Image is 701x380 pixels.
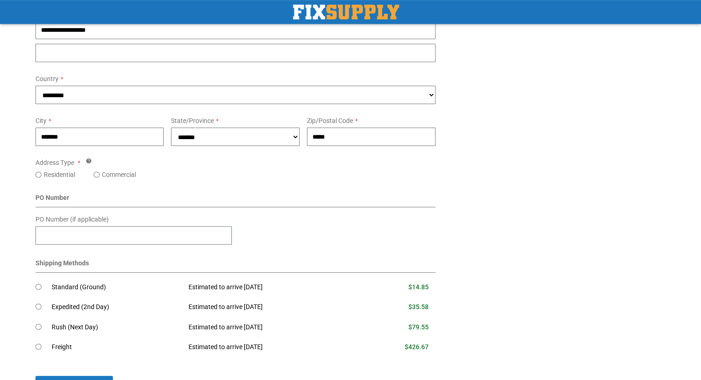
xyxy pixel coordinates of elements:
td: Freight [52,337,182,357]
span: $14.85 [408,283,429,291]
a: store logo [293,5,399,19]
td: Standard (Ground) [52,277,182,298]
span: PO Number (if applicable) [35,216,109,223]
img: Fix Industrial Supply [293,5,399,19]
span: State/Province [171,117,214,124]
span: $79.55 [408,323,429,331]
td: Estimated to arrive [DATE] [182,297,359,317]
label: Commercial [102,170,136,179]
td: Estimated to arrive [DATE] [182,277,359,298]
td: Estimated to arrive [DATE] [182,337,359,357]
span: $35.58 [408,303,429,310]
span: Country [35,75,59,82]
div: Shipping Methods [35,258,436,273]
span: Zip/Postal Code [307,117,353,124]
td: Rush (Next Day) [52,317,182,338]
div: PO Number [35,193,436,207]
span: Address Type [35,159,74,166]
label: Residential [44,170,75,179]
span: $426.67 [405,343,429,351]
td: Estimated to arrive [DATE] [182,317,359,338]
span: City [35,117,47,124]
td: Expedited (2nd Day) [52,297,182,317]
